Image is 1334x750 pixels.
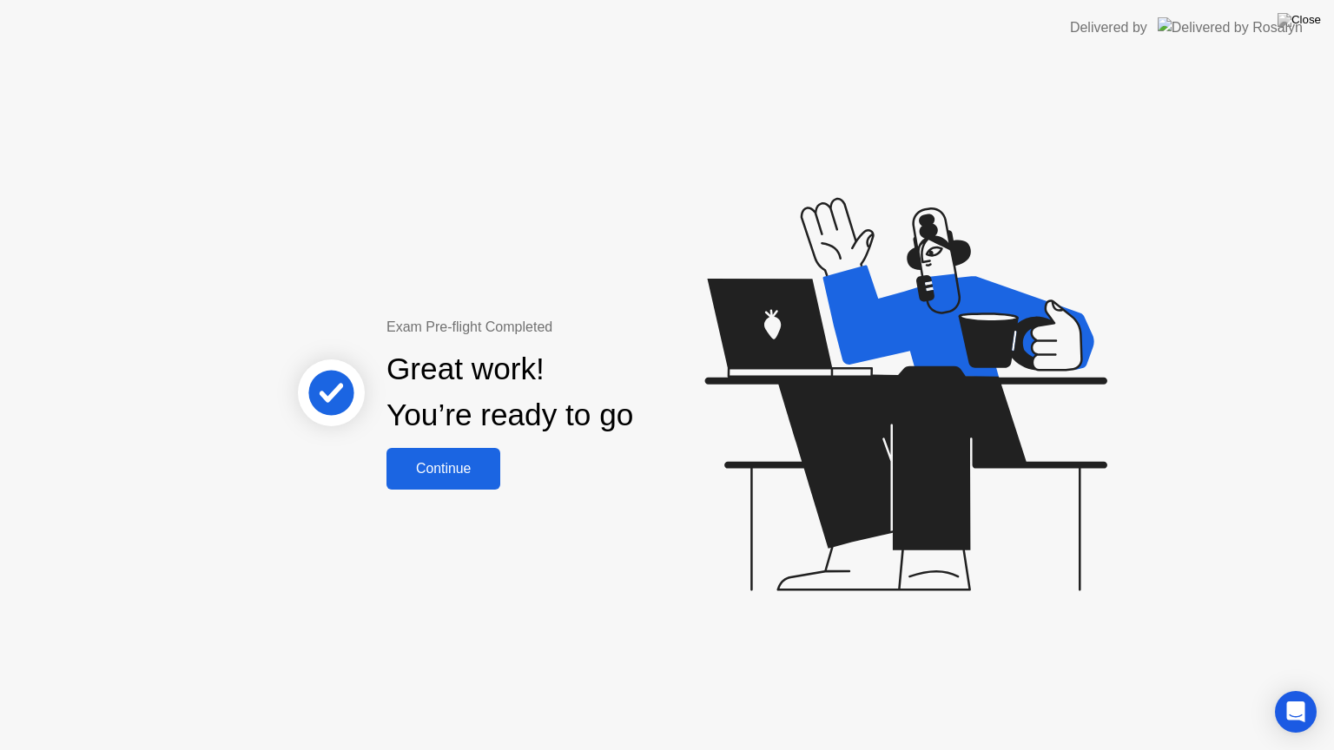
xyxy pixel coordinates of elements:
[1278,13,1321,27] img: Close
[386,317,745,338] div: Exam Pre-flight Completed
[1158,17,1303,37] img: Delivered by Rosalyn
[1070,17,1147,38] div: Delivered by
[386,346,633,438] div: Great work! You’re ready to go
[1275,691,1317,733] div: Open Intercom Messenger
[386,448,500,490] button: Continue
[392,461,495,477] div: Continue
